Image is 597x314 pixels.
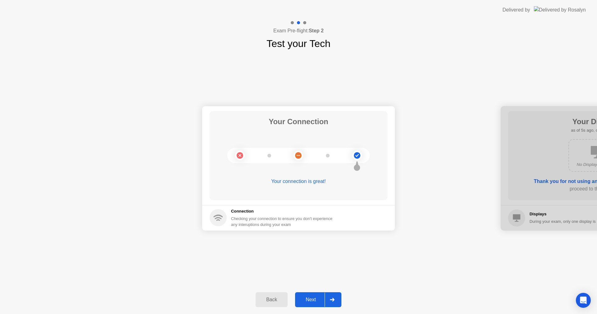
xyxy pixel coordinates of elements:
[273,27,324,35] h4: Exam Pre-flight:
[210,178,387,185] div: Your connection is great!
[231,208,336,214] h5: Connection
[295,292,341,307] button: Next
[269,116,328,127] h1: Your Connection
[576,293,591,308] div: Open Intercom Messenger
[309,28,324,33] b: Step 2
[297,297,325,302] div: Next
[256,292,288,307] button: Back
[257,297,286,302] div: Back
[231,216,336,227] div: Checking your connection to ensure you don’t experience any interuptions during your exam
[266,36,331,51] h1: Test your Tech
[502,6,530,14] div: Delivered by
[534,6,586,13] img: Delivered by Rosalyn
